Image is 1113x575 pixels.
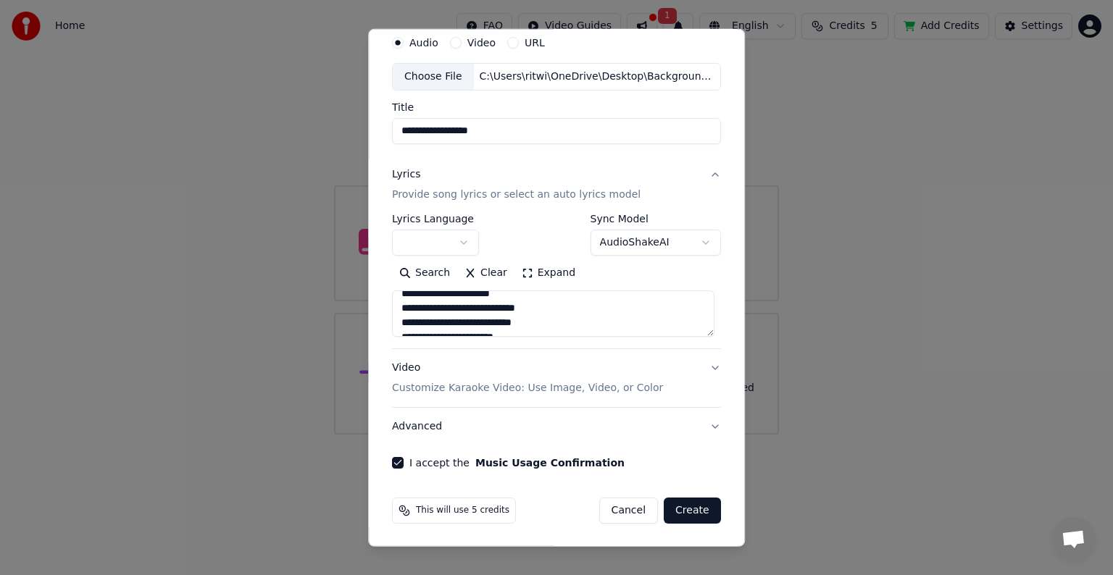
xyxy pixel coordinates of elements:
[392,261,457,285] button: Search
[392,381,663,395] p: Customize Karaoke Video: Use Image, Video, or Color
[409,458,625,468] label: I accept the
[392,361,663,395] div: Video
[409,38,438,48] label: Audio
[392,188,641,202] p: Provide song lyrics or select an auto lyrics model
[467,38,496,48] label: Video
[664,498,721,524] button: Create
[392,214,479,224] label: Lyrics Language
[599,498,658,524] button: Cancel
[591,214,721,224] label: Sync Model
[392,408,721,445] button: Advanced
[392,102,721,112] label: Title
[475,458,625,468] button: I accept the
[392,167,420,182] div: Lyrics
[392,349,721,407] button: VideoCustomize Karaoke Video: Use Image, Video, or Color
[474,70,720,84] div: C:\Users\ritwi\OneDrive\Desktop\Background\Final\Akashe Batase koto.mp3
[393,64,474,90] div: Choose File
[392,214,721,348] div: LyricsProvide song lyrics or select an auto lyrics model
[457,261,514,285] button: Clear
[514,261,583,285] button: Expand
[416,505,509,516] span: This will use 5 credits
[392,156,721,214] button: LyricsProvide song lyrics or select an auto lyrics model
[525,38,545,48] label: URL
